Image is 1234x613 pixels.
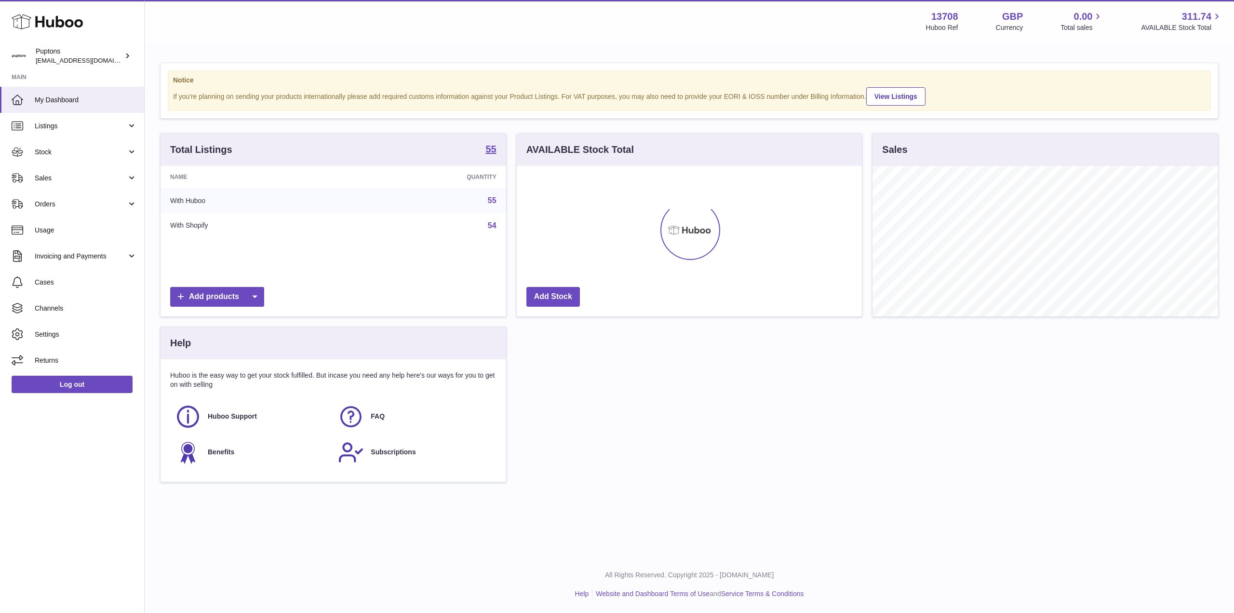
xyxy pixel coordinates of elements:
span: Subscriptions [371,448,416,457]
div: If you're planning on sending your products internationally please add required customs informati... [173,86,1206,106]
strong: 13708 [931,10,958,23]
th: Name [161,166,347,188]
span: 311.74 [1182,10,1211,23]
span: Total sales [1060,23,1103,32]
span: FAQ [371,412,385,421]
a: Huboo Support [175,404,328,430]
a: Benefits [175,439,328,465]
p: All Rights Reserved. Copyright 2025 - [DOMAIN_NAME] [152,571,1226,580]
span: My Dashboard [35,95,137,105]
a: Service Terms & Conditions [721,590,804,598]
span: Huboo Support [208,412,257,421]
div: Huboo Ref [926,23,958,32]
h3: Sales [882,143,907,156]
span: Orders [35,200,127,209]
span: Benefits [208,448,234,457]
span: [EMAIL_ADDRESS][DOMAIN_NAME] [36,56,142,64]
td: With Shopify [161,213,347,238]
a: 0.00 Total sales [1060,10,1103,32]
a: Add Stock [526,287,580,307]
a: FAQ [338,404,491,430]
h3: Help [170,337,191,350]
img: hello@puptons.com [12,49,26,63]
span: AVAILABLE Stock Total [1141,23,1222,32]
a: 54 [488,221,496,230]
span: Returns [35,356,137,365]
strong: 55 [485,144,496,154]
p: Huboo is the easy way to get your stock fulfilled. But incase you need any help here's our ways f... [170,371,496,389]
a: Website and Dashboard Terms of Use [596,590,710,598]
a: Log out [12,376,133,393]
li: and [592,589,804,599]
a: 311.74 AVAILABLE Stock Total [1141,10,1222,32]
span: Cases [35,278,137,287]
td: With Huboo [161,188,347,213]
a: 55 [488,196,496,204]
th: Quantity [347,166,506,188]
h3: Total Listings [170,143,232,156]
span: Channels [35,304,137,313]
a: Subscriptions [338,439,491,465]
span: Usage [35,226,137,235]
div: Currency [996,23,1023,32]
h3: AVAILABLE Stock Total [526,143,634,156]
a: 55 [485,144,496,156]
strong: GBP [1002,10,1023,23]
span: Stock [35,148,127,157]
span: Listings [35,122,127,131]
span: 0.00 [1074,10,1093,23]
div: Puptons [36,47,122,65]
a: View Listings [866,87,925,106]
span: Invoicing and Payments [35,252,127,261]
span: Sales [35,174,127,183]
strong: Notice [173,76,1206,85]
a: Help [575,590,589,598]
a: Add products [170,287,264,307]
span: Settings [35,330,137,339]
